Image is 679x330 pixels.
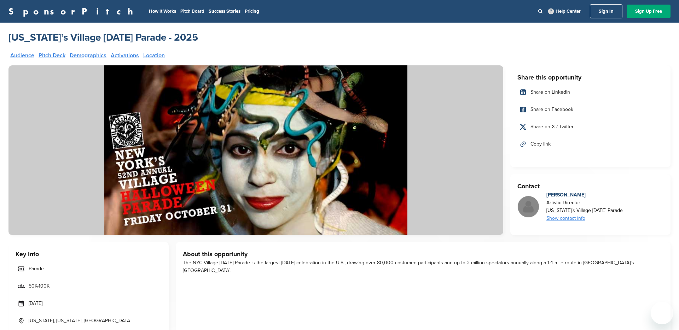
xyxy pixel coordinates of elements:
[530,123,574,131] span: Share on X / Twitter
[8,7,138,16] a: SponsorPitch
[517,72,663,82] h3: Share this opportunity
[70,53,106,58] a: Demographics
[16,249,162,259] h3: Key Info
[39,53,65,58] a: Pitch Deck
[29,282,50,290] span: 50K-100K
[149,8,176,14] a: How It Works
[546,214,623,222] div: Show contact info
[8,31,198,44] a: [US_STATE]’s Village [DATE] Parade - 2025
[547,7,582,16] a: Help Center
[8,65,503,235] img: Sponsorpitch &
[518,196,539,217] img: Missing
[517,181,663,191] h3: Contact
[183,249,663,259] h3: About this opportunity
[143,53,165,58] a: Location
[517,119,663,134] a: Share on X / Twitter
[183,259,663,275] div: The NYC Village [DATE] Parade is the largest [DATE] celebration in the U.S., drawing over 80,000 ...
[651,302,673,324] iframe: Button to launch messaging window
[627,5,671,18] a: Sign Up Free
[111,53,139,58] a: Activations
[517,137,663,152] a: Copy link
[209,8,240,14] a: Success Stories
[29,300,42,307] span: [DATE]
[10,53,34,58] a: Audience
[245,8,259,14] a: Pricing
[546,191,623,199] div: [PERSON_NAME]
[590,4,622,18] a: Sign In
[517,102,663,117] a: Share on Facebook
[29,317,131,325] span: [US_STATE], [US_STATE], [GEOGRAPHIC_DATA]
[546,207,623,214] div: [US_STATE]’s Village [DATE] Parade
[530,88,570,96] span: Share on LinkedIn
[29,265,44,273] span: Parade
[546,199,623,207] div: Artistic Director
[517,85,663,100] a: Share on LinkedIn
[180,8,204,14] a: Pitch Board
[530,140,551,148] span: Copy link
[530,106,573,113] span: Share on Facebook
